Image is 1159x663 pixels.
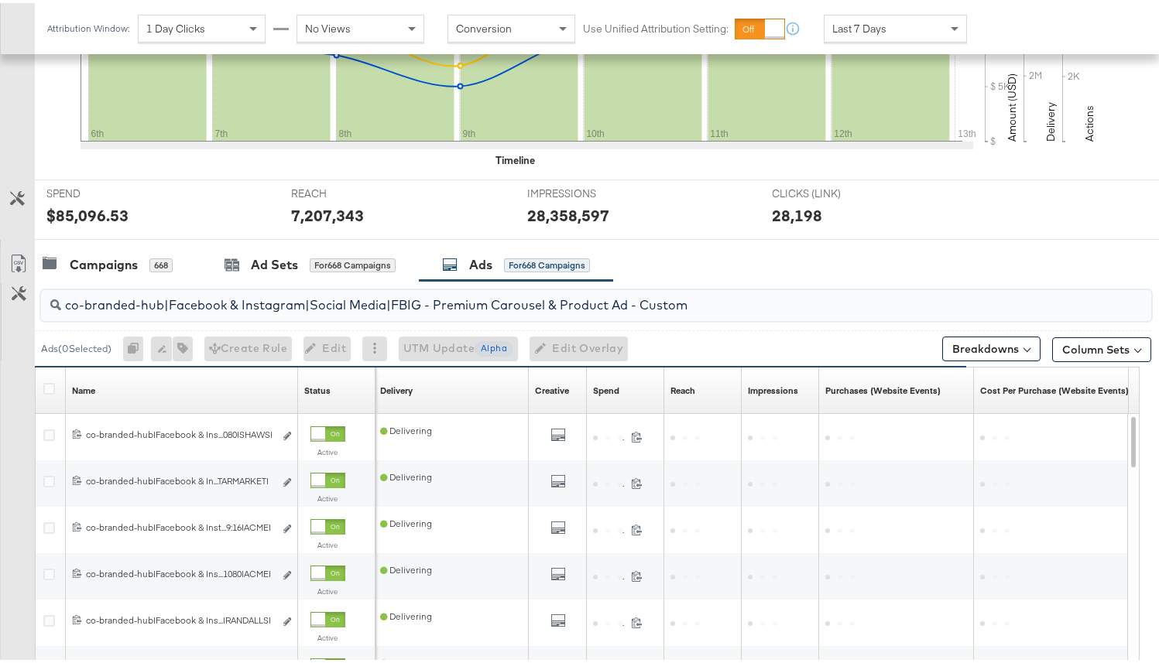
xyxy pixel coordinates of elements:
div: for 668 Campaigns [310,255,396,269]
span: Delivering [380,561,432,572]
div: Cost Per Purchase (Website Events) [980,381,1129,394]
div: 7,207,343 [292,201,365,224]
a: The number of times your ad was served. On mobile apps an ad is counted as served the first time ... [748,381,798,394]
a: The total amount spent to date. [593,381,619,394]
label: Active [310,444,345,454]
a: Shows the creative associated with your ad. [535,381,569,394]
span: 1 Day Clicks [146,19,205,32]
span: Delivering [380,468,432,480]
div: Delivery [380,381,413,394]
div: Creative [535,381,569,394]
span: REACH [292,183,408,198]
div: 668 [149,255,173,269]
a: The number of times a purchase was made tracked by your Custom Audience pixel on your website aft... [825,381,941,394]
div: Name [72,381,95,394]
div: 0 [123,333,151,358]
span: IMPRESSIONS [527,183,643,198]
div: co-branded-hub|Facebook & Ins...|RANDALLS| [86,611,274,624]
div: $85,096.53 [46,201,129,224]
label: Active [310,490,345,501]
span: Delivering [380,422,432,433]
span: SPEND [46,183,163,198]
div: Attribution Window: [46,20,130,31]
span: Conversion [456,19,512,32]
span: Delivering [380,607,432,619]
a: The number of people your ad was served to. [670,381,695,394]
a: Ad Name. [72,381,95,394]
label: Active [310,537,345,547]
a: Reflects the ability of your Ad to achieve delivery. [380,381,413,394]
div: Status [304,381,331,394]
button: Column Sets [1052,334,1151,359]
div: co-branded-hub|Facebook & In...TARMARKET| [86,472,274,484]
div: 28,358,597 [527,201,609,224]
text: Actions [1082,102,1096,138]
div: Ads ( 0 Selected) [41,339,111,353]
label: Active [310,630,345,640]
a: Shows the current state of your Ad. [304,381,331,394]
div: 28,198 [773,201,823,224]
label: Active [310,583,345,593]
button: Breakdowns [942,333,1041,358]
div: Timeline [496,150,536,165]
text: Delivery [1044,99,1058,138]
div: Impressions [748,381,798,394]
div: Ad Sets [251,253,298,271]
div: Campaigns [70,253,138,271]
span: Last 7 Days [832,19,886,32]
div: Reach [670,381,695,394]
div: Ads [469,253,492,271]
div: co-branded-hub|Facebook & Ins...080|SHAWS| [86,425,274,438]
div: co-branded-hub|Facebook & Inst...9:16|ACME| [86,518,274,531]
a: The average cost for each purchase tracked by your Custom Audience pixel on your website after pe... [980,381,1129,394]
div: co-branded-hub|Facebook & Ins...1080|ACME| [86,565,274,577]
text: Amount (USD) [1005,70,1019,138]
label: Use Unified Attribution Setting: [583,19,729,33]
span: Delivering [380,514,432,526]
span: CLICKS (LINK) [773,183,889,198]
div: for 668 Campaigns [504,255,590,269]
div: Spend [593,381,619,394]
span: No Views [305,19,351,32]
input: Search Ad Name, ID or Objective [61,281,1052,311]
div: Purchases (Website Events) [825,381,941,394]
